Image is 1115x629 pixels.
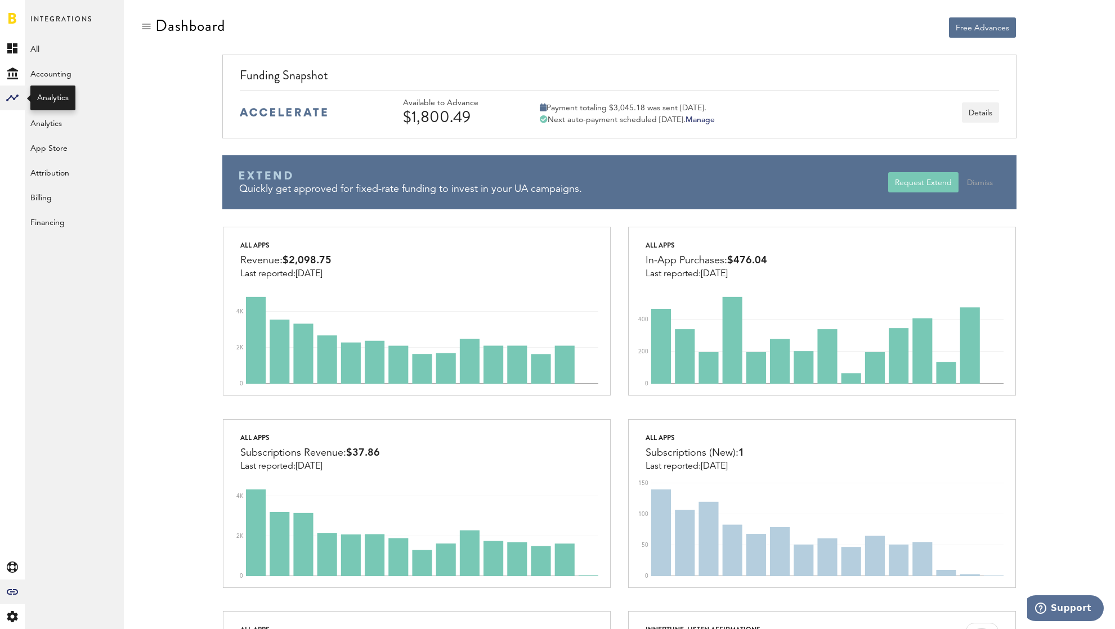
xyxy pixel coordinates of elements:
button: Request Extend [888,172,959,192]
text: 400 [638,317,648,322]
div: All apps [240,431,380,444]
a: Attribution [25,160,124,185]
span: $2,098.75 [283,255,332,266]
button: Details [962,102,999,123]
div: Revenue: [240,252,332,269]
button: Dismiss [960,172,1000,192]
span: $37.86 [346,448,380,458]
a: Accounting [25,61,124,86]
img: accelerate-medium-blue-logo.svg [240,108,327,116]
text: 0 [240,381,243,387]
a: Ad network [25,86,124,110]
span: [DATE] [701,269,728,278]
span: [DATE] [701,462,728,471]
img: Braavo Extend [239,171,292,180]
text: 2K [236,533,244,539]
div: $1,800.49 [403,108,510,126]
a: Analytics [25,110,124,135]
div: All apps [646,239,767,252]
div: Analytics [37,92,69,104]
div: Subscriptions (New): [646,444,745,461]
div: Subscriptions Revenue: [240,444,380,461]
text: 0 [240,573,243,579]
text: 0 [645,573,648,579]
span: [DATE] [295,462,323,471]
a: Manage [686,116,715,124]
div: Last reported: [646,269,767,279]
div: Last reported: [646,461,745,471]
text: 2K [236,345,244,351]
div: In-App Purchases: [646,252,767,269]
text: 50 [642,542,648,548]
a: All [25,36,124,61]
span: [DATE] [295,269,323,278]
span: Integrations [30,12,92,36]
iframe: Opens a widget where you can find more information [1027,595,1104,623]
text: 150 [638,480,648,486]
div: Next auto-payment scheduled [DATE]. [540,115,715,125]
div: Funding Snapshot [240,66,999,91]
text: 200 [638,349,648,354]
span: 1 [738,448,745,458]
div: Last reported: [240,269,332,279]
div: Dashboard [155,17,225,35]
a: App Store [25,135,124,160]
span: $476.04 [727,255,767,266]
div: All apps [646,431,745,444]
div: Available to Advance [403,98,510,108]
a: Billing [25,185,124,209]
a: Financing [25,209,124,234]
div: Last reported: [240,461,380,471]
text: 100 [638,511,648,517]
div: Quickly get approved for fixed-rate funding to invest in your UA campaigns. [239,182,888,196]
text: 0 [645,381,648,387]
text: 4K [236,309,244,314]
div: All apps [240,239,332,252]
button: Free Advances [949,17,1016,38]
div: Payment totaling $3,045.18 was sent [DATE]. [540,103,715,113]
text: 4K [236,493,244,498]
